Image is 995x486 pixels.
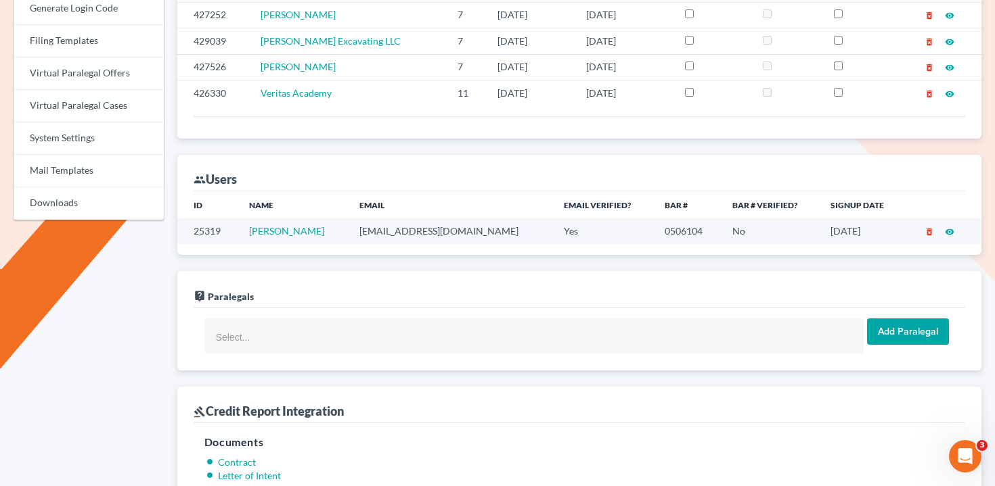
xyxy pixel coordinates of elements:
[349,218,554,243] td: [EMAIL_ADDRESS][DOMAIN_NAME]
[194,171,237,187] div: Users
[218,470,281,481] a: Letter of Intent
[722,218,820,243] td: No
[925,11,934,20] i: delete_forever
[447,54,487,80] td: 7
[949,440,981,472] iframe: Intercom live chat
[447,2,487,28] td: 7
[945,89,954,99] i: visibility
[654,191,722,218] th: Bar #
[722,191,820,218] th: Bar # Verified?
[945,87,954,99] a: visibility
[447,80,487,105] td: 11
[945,35,954,47] a: visibility
[194,174,206,186] i: group
[487,28,575,54] td: [DATE]
[487,80,575,105] td: [DATE]
[925,227,934,237] i: delete_forever
[820,218,905,243] td: [DATE]
[925,9,934,20] a: delete_forever
[14,155,164,187] a: Mail Templates
[945,9,954,20] a: visibility
[177,191,239,218] th: ID
[553,191,654,218] th: Email Verified?
[177,2,250,28] td: 427252
[177,218,239,243] td: 25319
[177,80,250,105] td: 426330
[14,122,164,155] a: System Settings
[820,191,905,218] th: Signup Date
[925,89,934,99] i: delete_forever
[194,290,206,302] i: live_help
[977,440,988,451] span: 3
[925,61,934,72] a: delete_forever
[575,80,674,105] td: [DATE]
[14,90,164,122] a: Virtual Paralegal Cases
[945,227,954,237] i: visibility
[261,35,401,47] a: [PERSON_NAME] Excavating LLC
[14,57,164,90] a: Virtual Paralegal Offers
[194,406,206,418] i: gavel
[575,2,674,28] td: [DATE]
[487,2,575,28] td: [DATE]
[925,87,934,99] a: delete_forever
[208,291,254,302] span: Paralegals
[654,218,722,243] td: 0506104
[575,54,674,80] td: [DATE]
[925,37,934,47] i: delete_forever
[487,54,575,80] td: [DATE]
[204,434,954,450] h5: Documents
[925,63,934,72] i: delete_forever
[14,25,164,57] a: Filing Templates
[925,225,934,237] a: delete_forever
[261,87,332,99] a: Veritas Academy
[177,54,250,80] td: 427526
[553,218,654,243] td: Yes
[218,456,256,468] a: Contract
[945,11,954,20] i: visibility
[261,61,336,72] a: [PERSON_NAME]
[238,191,348,218] th: Name
[945,63,954,72] i: visibility
[349,191,554,218] th: Email
[945,61,954,72] a: visibility
[447,28,487,54] td: 7
[945,37,954,47] i: visibility
[261,9,336,20] a: [PERSON_NAME]
[194,403,344,419] div: Credit Report Integration
[867,318,949,345] input: Add Paralegal
[177,28,250,54] td: 429039
[575,28,674,54] td: [DATE]
[249,225,324,237] a: [PERSON_NAME]
[14,187,164,220] a: Downloads
[945,225,954,237] a: visibility
[925,35,934,47] a: delete_forever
